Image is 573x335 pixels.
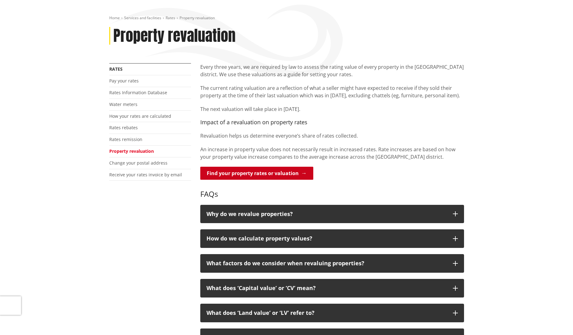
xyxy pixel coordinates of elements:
a: Find your property rates or valuation [200,167,313,180]
a: Services and facilities [124,15,161,20]
h4: Impact of a revaluation on property rates [200,119,464,126]
a: Water meters [109,101,137,107]
a: Rates [109,66,123,72]
a: Rates [166,15,175,20]
p: Every three years, we are required by law to assess the rating value of every property in the [GE... [200,63,464,78]
p: The current rating valuation are a reflection of what a seller might have expected to receive if ... [200,84,464,99]
a: Rates rebates [109,125,138,130]
p: What does ‘Capital value’ or ‘CV’ mean? [206,285,447,291]
p: Why do we revalue properties? [206,211,447,217]
button: Why do we revalue properties? [200,205,464,223]
p: An increase in property value does not necessarily result in increased rates. Rate increases are ... [200,146,464,161]
a: Pay your rates [109,78,139,84]
h1: Property revaluation [113,27,236,45]
p: The next valuation will take place in [DATE]. [200,105,464,113]
button: What does ‘Capital value’ or ‘CV’ mean? [200,279,464,298]
a: Receive your rates invoice by email [109,172,182,178]
iframe: Messenger Launcher [545,309,567,331]
a: Rates Information Database [109,90,167,95]
a: How your rates are calculated [109,113,171,119]
p: What does ‘Land value’ or ‘LV’ refer to? [206,310,447,316]
button: How do we calculate property values? [200,229,464,248]
span: Property revaluation [180,15,215,20]
nav: breadcrumb [109,15,464,21]
a: Home [109,15,120,20]
h3: FAQs [200,181,464,199]
p: Revaluation helps us determine everyone’s share of rates collected. [200,132,464,139]
a: Rates remission [109,136,142,142]
button: What does ‘Land value’ or ‘LV’ refer to? [200,304,464,322]
button: What factors do we consider when revaluing properties? [200,254,464,273]
a: Property revaluation [109,148,154,154]
a: Change your postal address [109,160,167,166]
p: How do we calculate property values? [206,236,447,242]
p: What factors do we consider when revaluing properties? [206,260,447,267]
